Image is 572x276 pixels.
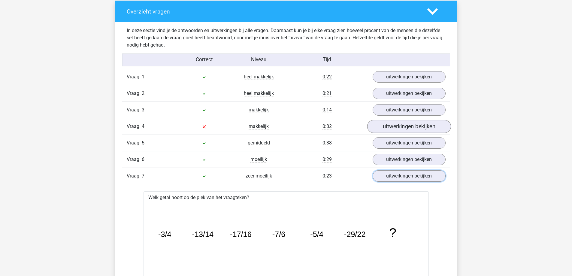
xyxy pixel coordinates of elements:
span: heel makkelijk [244,90,274,96]
span: 0:29 [322,156,332,162]
span: 0:14 [322,107,332,113]
span: Vraag [127,123,142,130]
a: uitwerkingen bekijken [373,170,446,182]
span: 2 [142,90,144,96]
tspan: -13/14 [192,230,213,238]
a: uitwerkingen bekijken [373,104,446,116]
tspan: ? [389,226,396,240]
span: makkelijk [249,107,269,113]
tspan: -3/4 [158,230,171,238]
div: Tijd [286,56,368,64]
span: moeilijk [250,156,267,162]
span: 5 [142,140,144,146]
span: Vraag [127,73,142,80]
span: 0:21 [322,90,332,96]
div: In deze sectie vind je de antwoorden en uitwerkingen bij alle vragen. Daarnaast kun je bij elke v... [122,27,450,49]
a: uitwerkingen bekijken [367,120,451,133]
span: 7 [142,173,144,179]
span: gemiddeld [248,140,270,146]
span: 4 [142,123,144,129]
div: Correct [177,56,232,64]
span: 3 [142,107,144,113]
span: 0:38 [322,140,332,146]
a: uitwerkingen bekijken [373,88,446,99]
tspan: -29/22 [344,230,365,238]
span: makkelijk [249,123,269,129]
span: Vraag [127,172,142,180]
span: 0:22 [322,74,332,80]
span: 0:32 [322,123,332,129]
span: heel makkelijk [244,74,274,80]
span: Vraag [127,90,142,97]
span: Vraag [127,139,142,147]
div: Niveau [232,56,286,64]
tspan: -7/6 [272,230,285,238]
a: uitwerkingen bekijken [373,154,446,165]
span: 0:23 [322,173,332,179]
span: 6 [142,156,144,162]
tspan: -5/4 [310,230,323,238]
span: Vraag [127,106,142,114]
span: zeer moeilijk [246,173,272,179]
a: uitwerkingen bekijken [373,137,446,149]
tspan: -17/16 [230,230,252,238]
span: Vraag [127,156,142,163]
h4: Overzicht vragen [127,8,418,15]
span: 1 [142,74,144,80]
a: uitwerkingen bekijken [373,71,446,83]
